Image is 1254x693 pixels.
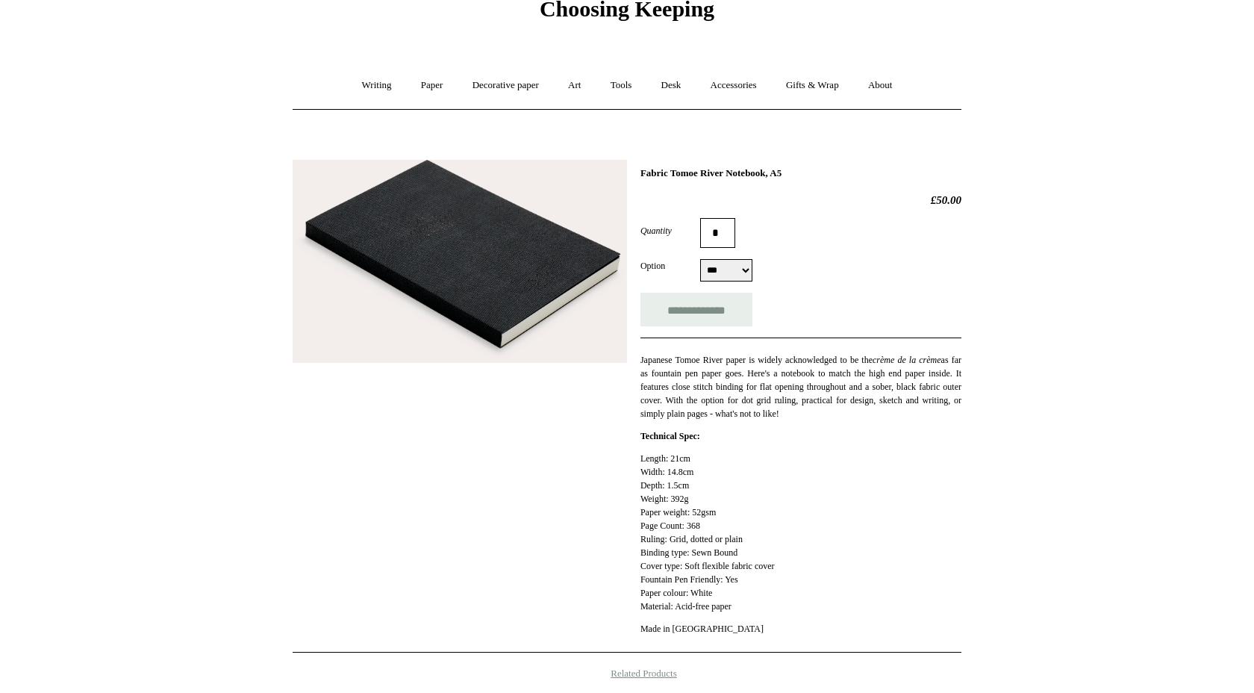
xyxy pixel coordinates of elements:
[408,66,457,105] a: Paper
[540,8,714,19] a: Choosing Keeping
[640,167,961,179] h1: Fabric Tomoe River Notebook, A5
[640,431,700,441] strong: Technical Spec:
[254,668,1000,680] h4: Related Products
[640,224,700,237] label: Quantity
[597,66,646,105] a: Tools
[640,259,700,273] label: Option
[349,66,405,105] a: Writing
[640,452,961,613] p: Length: 21cm Width: 14.8cm Depth: 1.5cm Weight: 392g Paper weight: 52gsm Page Count: 368 Ruling: ...
[648,66,695,105] a: Desk
[640,193,961,207] h2: £50.00
[640,353,961,420] p: Japanese Tomoe River paper is widely acknowledged to be the as far as fountain pen paper goes. He...
[697,66,770,105] a: Accessories
[459,66,552,105] a: Decorative paper
[293,160,627,364] img: Fabric Tomoe River Notebook, A5
[873,355,941,365] em: crème de la crème
[773,66,852,105] a: Gifts & Wrap
[855,66,906,105] a: About
[555,66,594,105] a: Art
[640,622,961,635] p: Made in [GEOGRAPHIC_DATA]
